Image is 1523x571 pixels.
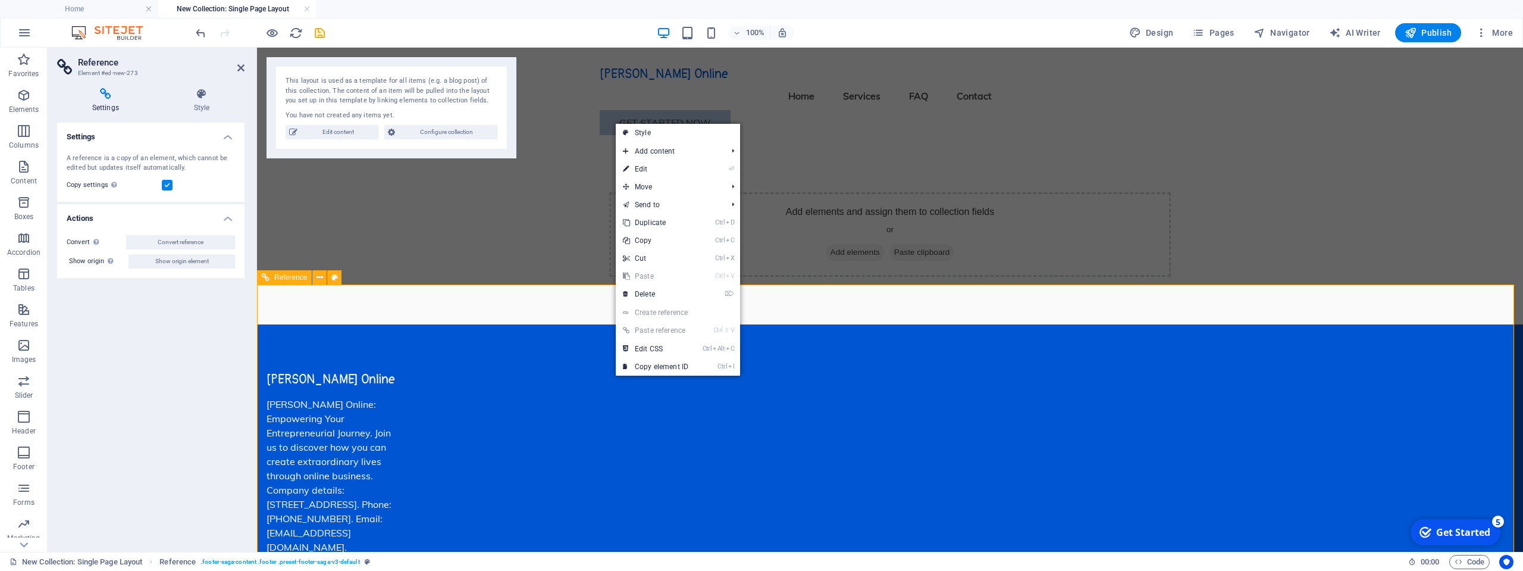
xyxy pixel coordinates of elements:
span: . footer-saga-content .footer .preset-footer-saga-v3-default [200,555,359,569]
i: V [731,326,734,334]
div: Add elements and assign them to collection fields [352,145,914,229]
button: save [312,26,327,40]
p: Elements [9,105,39,114]
h4: Settings [57,88,159,113]
label: Copy settings [67,178,162,192]
p: Tables [13,283,35,293]
a: CtrlAltCEdit CSS [616,340,695,358]
span: Design [1129,27,1174,39]
div: Design (Ctrl+Alt+Y) [1124,23,1179,42]
i: C [726,345,734,352]
div: You have not created any items yet. [286,111,497,121]
h6: 100% [746,26,765,40]
a: CtrlDDuplicate [616,214,695,232]
span: Publish [1405,27,1452,39]
button: Show origin element [129,254,235,269]
i: X [726,254,734,262]
span: Add elements [569,196,628,213]
h4: Style [159,88,245,113]
span: 00 00 [1421,555,1439,569]
i: Ctrl [715,254,725,262]
p: Images [12,355,36,364]
button: Edit content [286,125,378,139]
span: Convert reference [158,235,203,249]
button: Publish [1395,23,1461,42]
span: More [1475,27,1513,39]
p: Features [10,319,38,329]
i: Alt [713,345,725,352]
span: Navigator [1254,27,1310,39]
button: 100% [728,26,770,40]
button: Design [1124,23,1179,42]
span: Reference [274,274,307,281]
p: Slider [15,391,33,400]
i: This element is a customizable preset [365,558,370,565]
button: More [1471,23,1518,42]
span: Add content [616,142,722,160]
i: Ctrl [703,345,712,352]
i: ⌦ [725,290,734,298]
p: Accordion [7,248,40,257]
i: D [726,219,734,226]
a: Style [616,124,740,142]
span: Move [616,178,722,196]
div: This layout is used as a template for all items (e.g. a blog post) of this collection. The conten... [286,76,497,106]
h4: Settings [57,123,245,144]
a: CtrlXCut [616,249,695,267]
button: Pages [1187,23,1239,42]
label: Show origin [69,254,129,269]
p: Boxes [14,212,34,221]
nav: breadcrumb [159,555,369,569]
i: ⇧ [724,326,729,334]
span: Show origin element [155,254,209,269]
div: 5 [85,1,97,13]
span: Pages [1192,27,1234,39]
i: Save (Ctrl+S) [313,26,327,40]
a: Click to cancel selection. Double-click to open Pages [10,555,142,569]
i: C [726,236,734,244]
div: Get Started [29,11,83,24]
i: Ctrl [715,272,725,280]
p: Content [11,176,37,186]
i: Ctrl [715,236,725,244]
p: Forms [13,498,35,507]
i: Undo: Insert preset assets (Ctrl+Z) [194,26,208,40]
i: Reload page [289,26,303,40]
button: AI Writer [1324,23,1386,42]
span: Code [1455,555,1484,569]
p: Columns [9,141,39,150]
label: Convert [67,235,126,249]
i: V [726,272,734,280]
button: Configure collection [384,125,497,139]
p: Header [12,426,36,436]
button: Convert reference [126,235,235,249]
a: Ctrl⇧VPaste reference [616,322,695,339]
a: Send to [616,196,722,214]
p: Footer [13,462,35,472]
button: Usercentrics [1499,555,1513,569]
i: On resize automatically adjust zoom level to fit chosen device. [777,27,788,38]
a: CtrlCCopy [616,232,695,249]
h3: Element #ed-new-273 [78,68,221,79]
button: reload [289,26,303,40]
a: ⌦Delete [616,285,695,303]
p: Marketing [7,533,40,543]
button: undo [193,26,208,40]
span: Click to select. Double-click to edit [159,555,196,569]
i: Ctrl [713,326,723,334]
button: Click here to leave preview mode and continue editing [265,26,279,40]
button: Code [1449,555,1490,569]
a: CtrlVPaste [616,267,695,285]
span: : [1429,557,1431,566]
div: A reference is a copy of an element, which cannot be edited but updates itself automatically. [67,154,235,173]
i: ⏎ [729,165,734,173]
span: AI Writer [1329,27,1381,39]
a: CtrlICopy element ID [616,358,695,376]
i: Ctrl [717,363,727,370]
span: Configure collection [399,125,494,139]
i: Ctrl [715,219,725,226]
i: I [728,363,734,370]
span: Paste clipboard [632,196,698,213]
h4: New Collection: Single Page Layout [158,2,316,15]
span: Edit content [301,125,375,139]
